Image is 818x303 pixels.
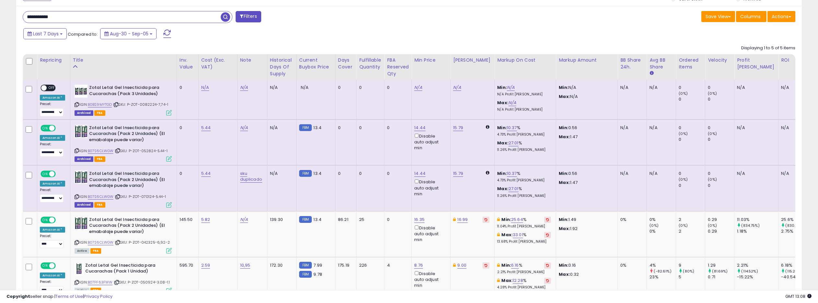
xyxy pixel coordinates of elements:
[507,84,515,91] a: N/A
[88,240,114,245] a: B07S6CLWGW
[240,125,248,131] a: N/A
[414,132,445,151] div: Disable auto adjust min
[201,262,210,269] a: 2.59
[737,125,773,131] div: N/A
[240,216,248,223] a: N/A
[201,84,209,91] a: N/A
[84,293,112,299] a: Privacy Policy
[649,70,653,76] small: Avg BB Share.
[708,274,734,280] div: 0.71
[270,171,291,176] div: N/A
[497,140,551,152] div: %
[649,171,671,176] div: N/A
[679,274,705,280] div: 5
[511,216,523,223] a: 25.64
[737,57,776,70] div: Profit [PERSON_NAME]
[180,262,193,268] div: 595.70
[180,57,196,70] div: Inv. value
[201,57,235,70] div: Cost (Exc. VAT)
[55,171,65,177] span: OFF
[299,262,312,269] small: FBM
[708,217,734,223] div: 0.29
[679,171,705,176] div: 0
[737,228,778,234] div: 1.18%
[75,125,88,138] img: 51Vs3XaH3EL._SL40_.jpg
[68,31,98,37] span: Compared to:
[559,134,570,140] strong: Max:
[649,217,676,223] div: 0%
[781,228,807,234] div: 2.75%
[785,223,803,228] small: (830.91%)
[387,57,409,77] div: FBA Reserved Qty
[387,171,406,176] div: 0
[497,270,551,274] p: 2.21% Profit [PERSON_NAME]
[75,85,88,98] img: 41yv6adJdSL._SL40_.jpg
[75,248,89,254] span: All listings currently available for purchase on Amazon
[620,217,642,223] div: 0%
[708,137,734,142] div: 0
[497,148,551,152] p: 11.26% Profit [PERSON_NAME]
[85,262,164,276] b: Zotal Letal Gel Insecticida para Cucarachas (Pack 1 Unidad)
[313,125,321,131] span: 13.4
[299,124,312,131] small: FBM
[741,223,759,228] small: (834.75%)
[559,125,613,131] p: 0.56
[89,85,168,98] b: Zotal Letal Gel Insecticida para Cucarachas (Pack 3 Unidades)
[559,225,570,232] strong: Max:
[270,125,291,131] div: N/A
[387,217,406,223] div: 0
[559,272,613,277] p: 0.32
[620,125,642,131] div: N/A
[649,262,676,268] div: 4%
[737,171,773,176] div: N/A
[23,28,67,39] button: Last 7 Days
[620,57,644,70] div: BB Share 24h.
[270,262,291,268] div: 172.30
[55,125,65,131] span: OFF
[785,269,802,274] small: (115.24%)
[649,228,676,234] div: 0%
[387,85,406,91] div: 0
[497,217,551,229] div: %
[88,148,114,154] a: B07S6CLWGW
[649,85,671,91] div: N/A
[781,262,807,268] div: 6.18%
[201,170,211,177] a: 5.44
[114,280,170,285] span: | SKU: P-ZOT-050924-3.08-1.1
[100,28,157,39] button: Aug-30 - Sep-05
[741,269,758,274] small: (114.52%)
[781,171,802,176] div: N/A
[270,217,291,223] div: 139.30
[453,57,492,64] div: [PERSON_NAME]
[240,262,251,269] a: 10,95
[507,125,517,131] a: 10.37
[708,96,734,102] div: 0
[359,85,379,91] div: 0
[497,178,551,183] p: 4.73% Profit [PERSON_NAME]
[115,240,170,245] span: | SKU: P-ZOT-042325-6,92-2
[40,181,65,187] div: Amazon AI *
[679,85,705,91] div: 0
[359,57,381,70] div: Fulfillable Quantity
[497,171,551,183] div: %
[110,30,148,37] span: Aug-30 - Sep-05
[497,232,551,244] div: %
[47,85,57,91] span: OFF
[559,57,615,64] div: Markup Amount
[559,262,613,268] p: 0.16
[90,248,101,254] span: FBA
[75,262,84,275] img: 410+3VBgbzL._SL40_.jpg
[708,125,734,131] div: 0
[712,269,728,274] small: (81.69%)
[654,269,671,274] small: (-82.61%)
[497,125,551,137] div: %
[453,170,463,177] a: 15.79
[497,224,551,229] p: 11.04% Profit [PERSON_NAME]
[236,11,261,22] button: Filters
[41,125,49,131] span: ON
[501,232,513,238] b: Max:
[513,232,523,238] a: 33.01
[559,125,568,131] strong: Min:
[359,171,379,176] div: 0
[75,156,93,162] span: Listings that have been deleted from Seller Central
